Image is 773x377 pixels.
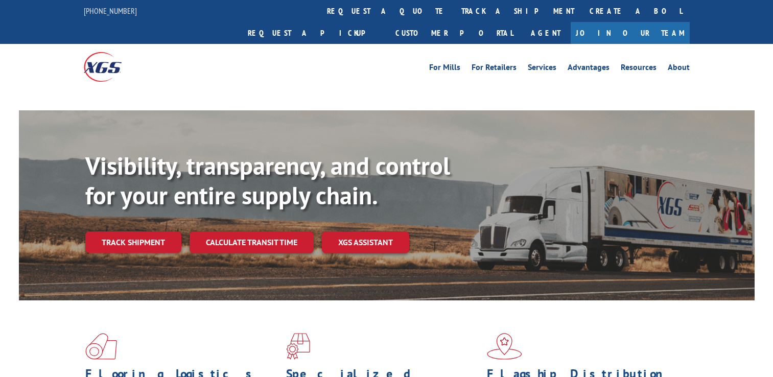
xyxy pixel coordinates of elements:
[190,231,314,253] a: Calculate transit time
[84,6,137,16] a: [PHONE_NUMBER]
[240,22,388,44] a: Request a pickup
[85,333,117,360] img: xgs-icon-total-supply-chain-intelligence-red
[521,22,571,44] a: Agent
[429,63,460,75] a: For Mills
[487,333,522,360] img: xgs-icon-flagship-distribution-model-red
[472,63,517,75] a: For Retailers
[568,63,610,75] a: Advantages
[621,63,657,75] a: Resources
[571,22,690,44] a: Join Our Team
[85,150,450,211] b: Visibility, transparency, and control for your entire supply chain.
[85,231,181,253] a: Track shipment
[668,63,690,75] a: About
[528,63,556,75] a: Services
[388,22,521,44] a: Customer Portal
[286,333,310,360] img: xgs-icon-focused-on-flooring-red
[322,231,409,253] a: XGS ASSISTANT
